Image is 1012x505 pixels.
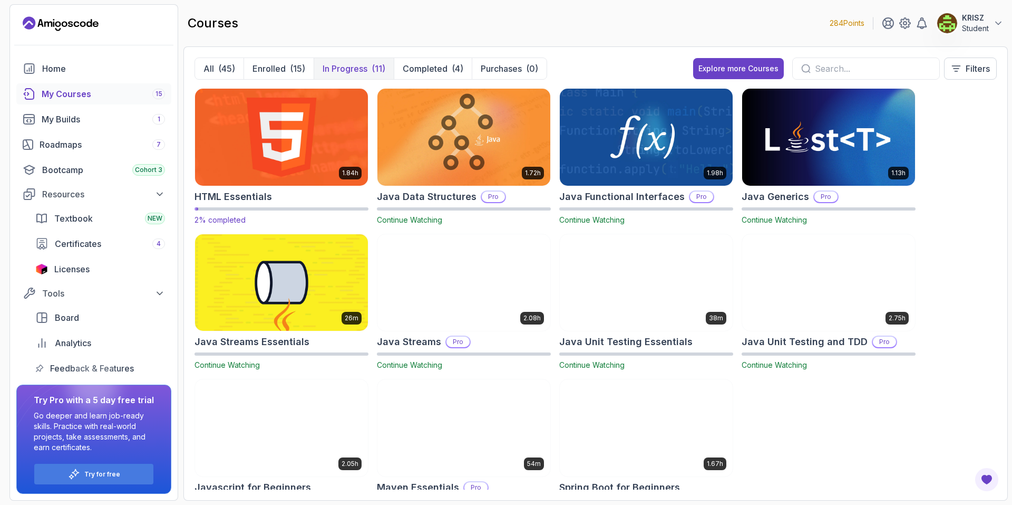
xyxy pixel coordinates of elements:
p: Pro [464,482,488,493]
button: Completed(4) [394,58,472,79]
a: feedback [29,358,171,379]
span: Board [55,311,79,324]
a: home [16,58,171,79]
div: My Courses [42,88,165,100]
img: HTML Essentials card [191,86,372,188]
a: Try for free [84,470,120,479]
h2: Java Streams Essentials [194,335,309,349]
span: 7 [157,140,161,149]
a: textbook [29,208,171,229]
div: Bootcamp [42,164,165,176]
a: Landing page [23,15,99,32]
p: In Progress [323,62,367,75]
p: KRISZ [962,13,989,23]
h2: Java Data Structures [377,189,476,204]
p: Enrolled [252,62,286,75]
span: Continue Watching [194,360,260,369]
p: 38m [709,314,723,322]
img: Java Functional Interfaces card [560,89,733,186]
p: Go deeper and learn job-ready skills. Practice with real-world projects, take assessments, and ea... [34,411,154,453]
span: Analytics [55,337,91,349]
button: Tools [16,284,171,303]
h2: Javascript for Beginners [194,480,311,495]
img: Java Unit Testing Essentials card [560,234,733,331]
button: All(45) [195,58,244,79]
div: (0) [526,62,538,75]
span: Licenses [54,263,90,275]
p: Pro [446,337,470,347]
button: Purchases(0) [472,58,547,79]
span: Continue Watching [742,215,807,224]
h2: HTML Essentials [194,189,272,204]
div: My Builds [42,113,165,126]
h2: Java Generics [742,189,809,204]
button: Enrolled(15) [244,58,314,79]
span: 4 [157,240,161,248]
span: Continue Watching [377,360,442,369]
button: In Progress(11) [314,58,394,79]
a: certificates [29,233,171,254]
p: Filters [966,62,990,75]
p: 1.84h [342,169,358,177]
div: Tools [42,287,165,300]
p: Pro [873,337,896,347]
h2: courses [188,15,238,32]
p: 26m [345,314,358,322]
img: Java Unit Testing and TDD card [742,234,915,331]
p: 2.08h [523,314,541,322]
img: Javascript for Beginners card [195,379,368,477]
a: builds [16,109,171,130]
p: Completed [403,62,447,75]
a: board [29,307,171,328]
span: Continue Watching [377,215,442,224]
div: Home [42,62,165,75]
button: user profile imageKRISZStudent [937,13,1004,34]
img: Spring Boot for Beginners card [560,379,733,477]
img: user profile image [937,13,957,33]
span: 1 [158,115,160,123]
button: Resources [16,185,171,204]
p: 2.05h [342,460,358,468]
span: NEW [148,214,162,223]
p: Pro [814,192,838,202]
p: Pro [482,192,505,202]
span: Feedback & Features [50,362,134,375]
p: Student [962,23,989,34]
p: 1.13h [891,169,906,177]
span: Continue Watching [559,215,625,224]
button: Filters [944,58,997,80]
p: 1.72h [525,169,541,177]
a: analytics [29,332,171,354]
span: Certificates [55,237,101,250]
p: All [203,62,214,75]
button: Explore more Courses [693,58,784,79]
div: Resources [42,188,165,201]
span: Continue Watching [742,360,807,369]
div: (4) [452,62,463,75]
div: Explore more Courses [698,63,779,74]
p: 1.98h [707,169,723,177]
span: Cohort 3 [135,166,162,174]
h2: Spring Boot for Beginners [559,480,680,495]
a: courses [16,83,171,104]
h2: Java Unit Testing Essentials [559,335,693,349]
img: jetbrains icon [35,264,48,274]
h2: Java Streams [377,335,441,349]
img: Java Streams card [377,234,550,331]
img: Java Generics card [742,89,915,186]
button: Open Feedback Button [974,467,999,492]
h2: Maven Essentials [377,480,459,495]
h2: Java Unit Testing and TDD [742,335,868,349]
span: 2% completed [194,215,246,224]
img: Maven Essentials card [377,379,550,477]
img: Java Streams Essentials card [195,234,368,331]
p: 2.75h [889,314,906,322]
p: 54m [527,460,541,468]
a: bootcamp [16,159,171,180]
div: (15) [290,62,305,75]
button: Try for free [34,463,154,485]
div: (45) [218,62,235,75]
p: Purchases [481,62,522,75]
